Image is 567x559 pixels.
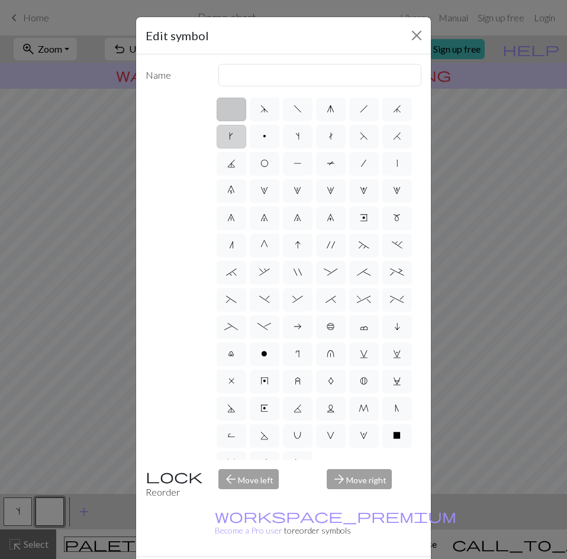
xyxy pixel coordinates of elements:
[360,349,368,358] span: v
[397,159,398,168] span: |
[257,322,271,331] span: -
[393,431,401,440] span: X
[227,159,236,168] span: J
[327,403,335,413] span: L
[357,295,371,304] span: ^
[324,267,337,277] span: :
[263,131,266,141] span: p
[393,104,401,114] span: j
[260,213,268,222] span: 7
[262,458,268,467] span: <
[260,376,269,386] span: y
[295,376,301,386] span: z
[260,159,269,168] span: O
[327,431,334,440] span: V
[295,349,299,358] span: r
[261,349,268,358] span: o
[260,431,269,440] span: S
[294,186,301,195] span: 2
[227,403,236,413] span: D
[390,295,404,304] span: %
[360,186,368,195] span: 4
[393,349,401,358] span: w
[295,240,301,250] span: I
[259,267,270,277] span: ,
[327,213,334,222] span: 9
[227,186,235,195] span: 0
[229,131,233,141] span: k
[227,431,236,440] span: R
[360,376,368,386] span: B
[327,104,334,114] span: g
[360,322,368,331] span: c
[294,431,301,440] span: U
[359,240,369,250] span: ~
[215,511,456,535] a: Become a Pro user
[327,186,334,195] span: 3
[360,431,368,440] span: W
[138,469,211,499] div: Reorder
[229,240,234,250] span: n
[138,64,211,86] label: Name
[295,131,299,141] span: s
[295,458,301,467] span: >
[395,403,400,413] span: N
[393,376,401,386] span: C
[226,295,237,304] span: (
[361,159,366,168] span: /
[360,131,368,141] span: F
[215,508,456,524] span: workspace_premium
[360,213,368,222] span: e
[224,322,238,331] span: _
[328,376,334,386] span: A
[294,322,302,331] span: a
[260,186,268,195] span: 1
[260,104,269,114] span: d
[393,186,401,195] span: 5
[292,295,303,304] span: &
[294,403,302,413] span: K
[294,267,302,277] span: "
[327,349,334,358] span: u
[294,159,302,168] span: P
[327,159,335,168] span: T
[392,240,402,250] span: .
[357,267,371,277] span: ;
[228,349,234,358] span: l
[260,403,268,413] span: E
[327,240,335,250] span: '
[407,26,426,45] button: Close
[227,458,235,467] span: Y
[394,322,400,331] span: i
[146,27,209,44] h5: Edit symbol
[228,376,234,386] span: x
[328,131,333,141] span: t
[327,322,335,331] span: b
[215,511,456,535] small: to reorder symbols
[393,213,401,222] span: m
[294,104,302,114] span: f
[226,267,237,277] span: `
[360,104,368,114] span: h
[390,267,404,277] span: +
[294,213,301,222] span: 8
[227,213,235,222] span: 6
[359,403,369,413] span: M
[259,295,270,304] span: )
[393,131,401,141] span: H
[260,240,268,250] span: G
